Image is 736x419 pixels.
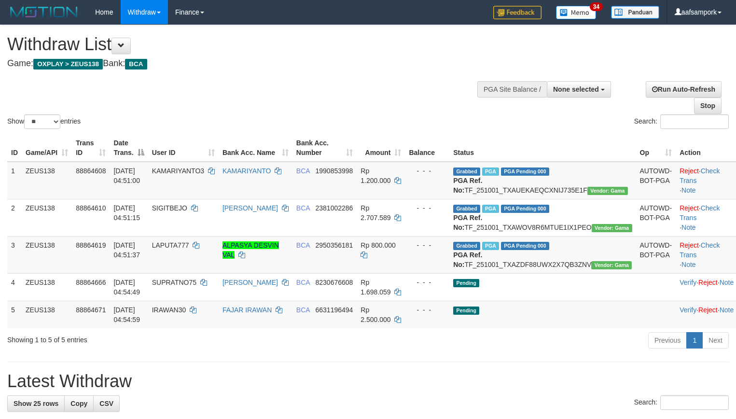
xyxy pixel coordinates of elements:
[152,279,196,286] span: SUPRATNO75
[648,332,687,349] a: Previous
[409,203,445,213] div: - - -
[720,306,734,314] a: Note
[636,134,676,162] th: Op: activate to sort column ascending
[125,59,147,70] span: BCA
[680,167,720,184] a: Check Trans
[611,6,659,19] img: panduan.png
[453,279,479,287] span: Pending
[361,204,390,222] span: Rp 2.707.589
[680,241,720,259] a: Check Trans
[680,167,699,175] a: Reject
[113,306,140,323] span: [DATE] 04:54:59
[24,114,60,129] select: Showentries
[113,279,140,296] span: [DATE] 04:54:49
[702,332,729,349] a: Next
[453,214,482,231] b: PGA Ref. No:
[556,6,597,19] img: Button%20Memo.svg
[7,236,22,273] td: 3
[315,306,353,314] span: Copy 6631196494 to clipboard
[99,400,113,407] span: CSV
[501,168,549,176] span: PGA Pending
[148,134,219,162] th: User ID: activate to sort column ascending
[7,273,22,301] td: 4
[547,81,611,98] button: None selected
[477,81,547,98] div: PGA Site Balance /
[720,279,734,286] a: Note
[222,204,278,212] a: [PERSON_NAME]
[482,168,499,176] span: Marked by aaftanly
[453,242,480,250] span: Grabbed
[680,204,720,222] a: Check Trans
[7,134,22,162] th: ID
[22,301,72,328] td: ZEUS138
[315,204,353,212] span: Copy 2381002286 to clipboard
[296,167,310,175] span: BCA
[361,306,390,323] span: Rp 2.500.000
[315,279,353,286] span: Copy 8230676608 to clipboard
[315,241,353,249] span: Copy 2950356181 to clipboard
[453,177,482,194] b: PGA Ref. No:
[296,279,310,286] span: BCA
[681,223,696,231] a: Note
[296,306,310,314] span: BCA
[76,167,106,175] span: 88864608
[7,162,22,199] td: 1
[592,224,632,232] span: Vendor URL: https://trx31.1velocity.biz
[152,204,187,212] span: SIGITBEJO
[22,134,72,162] th: Game/API: activate to sort column ascending
[680,306,696,314] a: Verify
[64,395,94,412] a: Copy
[405,134,449,162] th: Balance
[113,167,140,184] span: [DATE] 04:51:00
[7,199,22,236] td: 2
[493,6,542,19] img: Feedback.jpg
[152,241,189,249] span: LAPUTA777
[591,261,632,269] span: Vendor URL: https://trx31.1velocity.biz
[449,162,636,199] td: TF_251001_TXAUEKAEQCXNIJ735E1F
[152,167,204,175] span: KAMARIYANTO3
[113,241,140,259] span: [DATE] 04:51:37
[449,236,636,273] td: TF_251001_TXAZDF88UWX2X7QB3ZNV
[449,199,636,236] td: TF_251001_TXAWOV8R6MTUE1IX1PEO
[296,204,310,212] span: BCA
[361,279,390,296] span: Rp 1.698.059
[453,168,480,176] span: Grabbed
[660,114,729,129] input: Search:
[7,114,81,129] label: Show entries
[409,240,445,250] div: - - -
[482,205,499,213] span: Marked by aaftanly
[680,204,699,212] a: Reject
[219,134,292,162] th: Bank Acc. Name: activate to sort column ascending
[409,278,445,287] div: - - -
[681,186,696,194] a: Note
[7,395,65,412] a: Show 25 rows
[76,279,106,286] span: 88864666
[7,331,299,345] div: Showing 1 to 5 of 5 entries
[222,167,271,175] a: KAMARIYANTO
[409,305,445,315] div: - - -
[361,167,390,184] span: Rp 1.200.000
[22,273,72,301] td: ZEUS138
[681,261,696,268] a: Note
[222,279,278,286] a: [PERSON_NAME]
[501,205,549,213] span: PGA Pending
[76,241,106,249] span: 88864619
[361,241,395,249] span: Rp 800.000
[14,400,58,407] span: Show 25 rows
[22,199,72,236] td: ZEUS138
[698,279,718,286] a: Reject
[453,307,479,315] span: Pending
[646,81,722,98] a: Run Auto-Refresh
[93,395,120,412] a: CSV
[634,395,729,410] label: Search:
[453,205,480,213] span: Grabbed
[636,162,676,199] td: AUTOWD-BOT-PGA
[110,134,148,162] th: Date Trans.: activate to sort column descending
[296,241,310,249] span: BCA
[694,98,722,114] a: Stop
[449,134,636,162] th: Status
[152,306,186,314] span: IRAWAN30
[660,395,729,410] input: Search:
[7,59,481,69] h4: Game: Bank:
[409,166,445,176] div: - - -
